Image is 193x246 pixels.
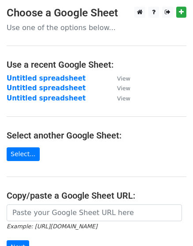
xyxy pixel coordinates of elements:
small: View [117,85,130,92]
p: Use one of the options below... [7,23,186,32]
a: View [108,84,130,92]
a: Untitled spreadsheet [7,94,86,102]
small: View [117,75,130,82]
a: Untitled spreadsheet [7,74,86,82]
small: Example: [URL][DOMAIN_NAME] [7,223,97,230]
a: View [108,74,130,82]
h4: Select another Google Sheet: [7,130,186,141]
h4: Copy/paste a Google Sheet URL: [7,190,186,201]
a: Untitled spreadsheet [7,84,86,92]
input: Paste your Google Sheet URL here [7,204,182,221]
a: View [108,94,130,102]
small: View [117,95,130,102]
a: Select... [7,147,40,161]
h4: Use a recent Google Sheet: [7,59,186,70]
h3: Choose a Google Sheet [7,7,186,19]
